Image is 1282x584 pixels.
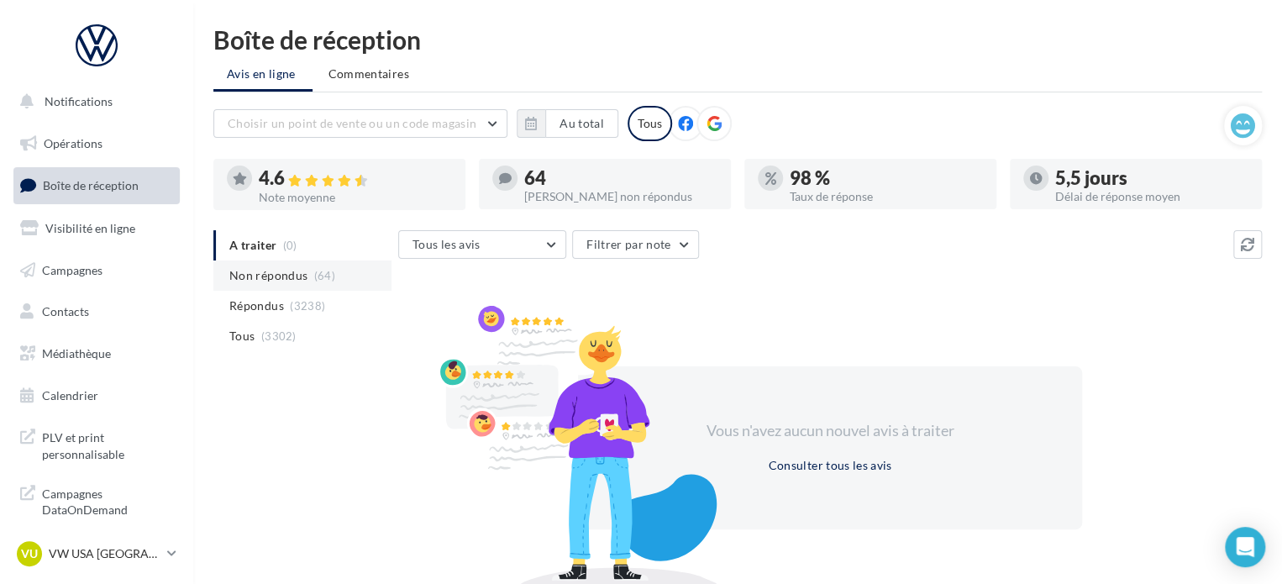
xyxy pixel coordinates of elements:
[1055,191,1248,203] div: Délai de réponse moyen
[10,419,183,469] a: PLV et print personnalisable
[314,269,335,282] span: (64)
[229,267,307,284] span: Non répondus
[45,94,113,108] span: Notifications
[328,66,409,81] span: Commentaires
[790,191,983,203] div: Taux de réponse
[10,378,183,413] a: Calendrier
[42,388,98,402] span: Calendrier
[259,192,452,203] div: Note moyenne
[213,27,1262,52] div: Boîte de réception
[13,538,180,570] a: VU VW USA [GEOGRAPHIC_DATA]
[261,329,297,343] span: (3302)
[229,297,284,314] span: Répondus
[42,262,102,276] span: Campagnes
[229,328,255,345] span: Tous
[228,116,476,130] span: Choisir un point de vente ou un code magasin
[42,482,173,518] span: Campagnes DataOnDemand
[10,476,183,525] a: Campagnes DataOnDemand
[517,109,618,138] button: Au total
[572,230,699,259] button: Filtrer par note
[10,336,183,371] a: Médiathèque
[21,545,38,562] span: VU
[10,211,183,246] a: Visibilité en ligne
[44,136,102,150] span: Opérations
[10,126,183,161] a: Opérations
[790,169,983,187] div: 98 %
[761,455,898,476] button: Consulter tous les avis
[42,426,173,462] span: PLV et print personnalisable
[1225,527,1265,567] div: Open Intercom Messenger
[10,167,183,203] a: Boîte de réception
[213,109,507,138] button: Choisir un point de vente ou un code magasin
[628,106,672,141] div: Tous
[259,169,452,188] div: 4.6
[524,169,717,187] div: 64
[42,346,111,360] span: Médiathèque
[1055,169,1248,187] div: 5,5 jours
[43,178,139,192] span: Boîte de réception
[45,221,135,235] span: Visibilité en ligne
[10,253,183,288] a: Campagnes
[42,304,89,318] span: Contacts
[290,299,325,313] span: (3238)
[10,294,183,329] a: Contacts
[524,191,717,203] div: [PERSON_NAME] non répondus
[49,545,160,562] p: VW USA [GEOGRAPHIC_DATA]
[398,230,566,259] button: Tous les avis
[545,109,618,138] button: Au total
[686,420,975,442] div: Vous n'avez aucun nouvel avis à traiter
[412,237,481,251] span: Tous les avis
[10,84,176,119] button: Notifications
